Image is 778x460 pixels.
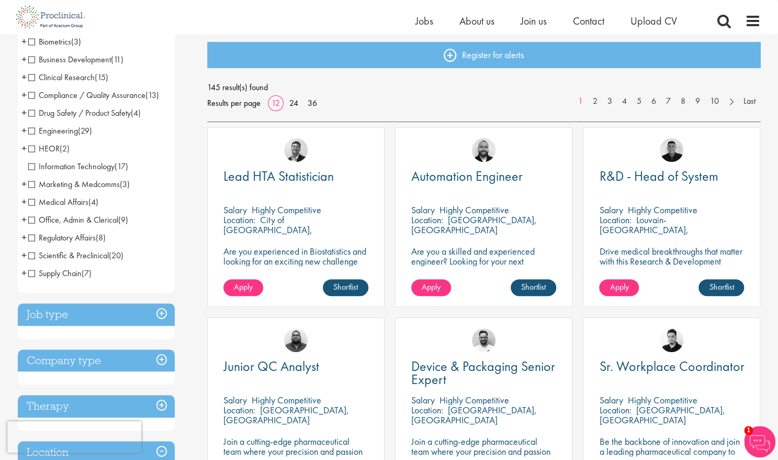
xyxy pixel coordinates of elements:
[617,95,632,107] a: 4
[28,125,92,136] span: Engineering
[599,404,725,426] p: [GEOGRAPHIC_DATA], [GEOGRAPHIC_DATA]
[28,125,78,136] span: Engineering
[411,246,556,286] p: Are you a skilled and experienced engineer? Looking for your next opportunity to assist with impa...
[21,51,27,67] span: +
[660,138,683,162] img: Christian Andersen
[675,95,691,107] a: 8
[7,421,141,453] iframe: reCAPTCHA
[411,404,443,416] span: Location:
[18,349,175,372] h3: Company type
[661,95,676,107] a: 7
[459,14,494,28] a: About us
[223,214,312,246] p: City of [GEOGRAPHIC_DATA], [GEOGRAPHIC_DATA]
[223,214,255,226] span: Location:
[28,143,60,154] span: HEOR
[630,14,677,28] a: Upload CV
[96,232,106,243] span: (8)
[28,214,118,225] span: Office, Admin & Clerical
[744,426,775,457] img: Chatbot
[573,14,604,28] span: Contact
[252,204,321,216] p: Highly Competitive
[411,167,523,185] span: Automation Engineer
[472,328,495,352] img: Emile De Beer
[472,138,495,162] a: Jordan Kiely
[521,14,547,28] a: Join us
[21,247,27,263] span: +
[599,214,688,246] p: Louvain-[GEOGRAPHIC_DATA], [GEOGRAPHIC_DATA]
[28,250,109,261] span: Scientific & Preclinical
[28,107,141,118] span: Drug Safety / Product Safety
[223,394,247,406] span: Salary
[411,214,443,226] span: Location:
[646,95,661,107] a: 6
[60,143,70,154] span: (2)
[95,72,108,83] span: (15)
[284,138,308,162] img: Tom Magenis
[28,90,159,101] span: Compliance / Quality Assurance
[131,107,141,118] span: (4)
[738,95,761,107] a: Last
[223,357,319,375] span: Junior QC Analyst
[610,281,628,292] span: Apply
[599,214,631,226] span: Location:
[207,95,261,111] span: Results per page
[599,404,631,416] span: Location:
[411,214,537,236] p: [GEOGRAPHIC_DATA], [GEOGRAPHIC_DATA]
[588,95,603,107] a: 2
[21,34,27,49] span: +
[286,97,302,108] a: 24
[439,394,509,406] p: Highly Competitive
[223,204,247,216] span: Salary
[411,404,537,426] p: [GEOGRAPHIC_DATA], [GEOGRAPHIC_DATA]
[223,170,368,183] a: Lead HTA Statistician
[411,360,556,386] a: Device & Packaging Senior Expert
[78,125,92,136] span: (29)
[28,179,120,190] span: Marketing & Medcomms
[28,196,88,207] span: Medical Affairs
[304,97,321,108] a: 36
[28,268,82,279] span: Supply Chain
[439,204,509,216] p: Highly Competitive
[599,279,639,296] a: Apply
[411,279,451,296] a: Apply
[602,95,617,107] a: 3
[21,87,27,103] span: +
[632,95,647,107] a: 5
[223,404,255,416] span: Location:
[690,95,705,107] a: 9
[28,90,145,101] span: Compliance / Quality Assurance
[207,42,761,68] a: Register for alerts
[660,328,683,352] img: Anderson Maldonado
[21,123,27,138] span: +
[28,54,123,65] span: Business Development
[21,69,27,85] span: +
[411,170,556,183] a: Automation Engineer
[207,80,761,95] span: 145 result(s) found
[599,167,718,185] span: R&D - Head of System
[223,279,263,296] a: Apply
[28,72,108,83] span: Clinical Research
[252,394,321,406] p: Highly Competitive
[627,394,697,406] p: Highly Competitive
[599,170,744,183] a: R&D - Head of System
[21,212,27,227] span: +
[627,204,697,216] p: Highly Competitive
[18,395,175,418] h3: Therapy
[411,394,435,406] span: Salary
[599,394,623,406] span: Salary
[223,246,368,286] p: Are you experienced in Biostatistics and looking for an exciting new challenge where you can assi...
[698,279,744,296] a: Shortlist
[223,404,349,426] p: [GEOGRAPHIC_DATA], [GEOGRAPHIC_DATA]
[599,360,744,373] a: Sr. Workplace Coordinator
[120,179,130,190] span: (3)
[18,303,175,326] h3: Job type
[28,36,81,47] span: Biometrics
[82,268,92,279] span: (7)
